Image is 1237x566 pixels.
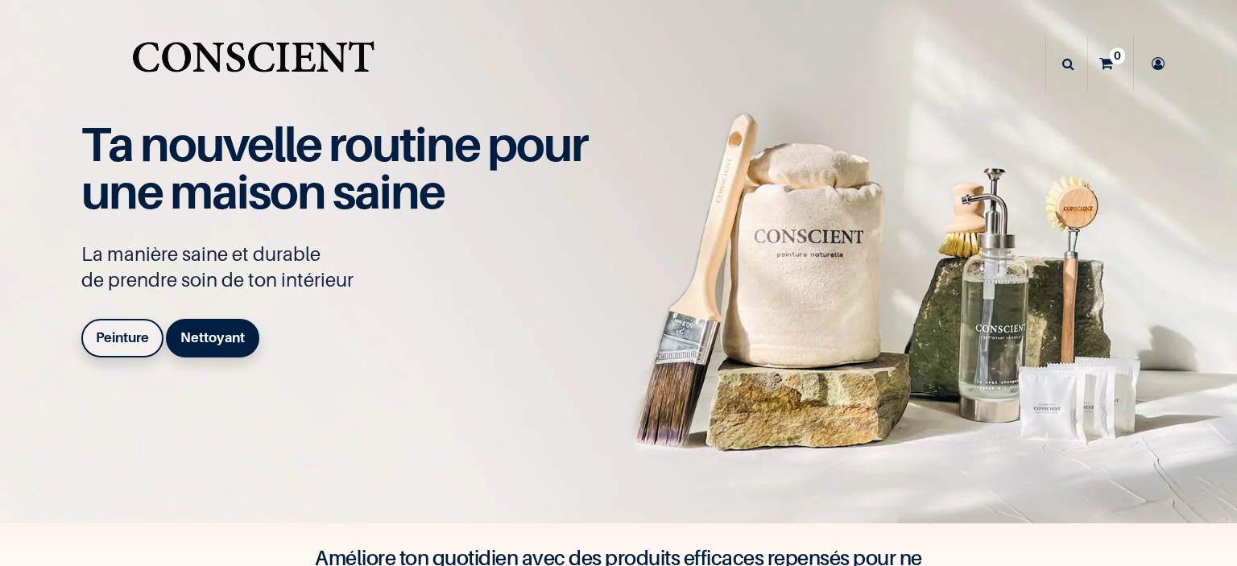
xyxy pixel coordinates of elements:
a: Peinture [81,319,163,357]
span: Ta nouvelle routine pour une maison saine [81,115,587,220]
a: 0 [1088,35,1133,92]
b: Peinture [96,329,149,345]
sup: 0 [1110,48,1125,64]
b: Nettoyant [180,329,245,345]
p: La manière saine et durable de prendre soin de ton intérieur [81,242,605,293]
a: Logo of Conscient [129,32,378,96]
img: Conscient [129,32,378,96]
a: Nettoyant [166,319,259,357]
